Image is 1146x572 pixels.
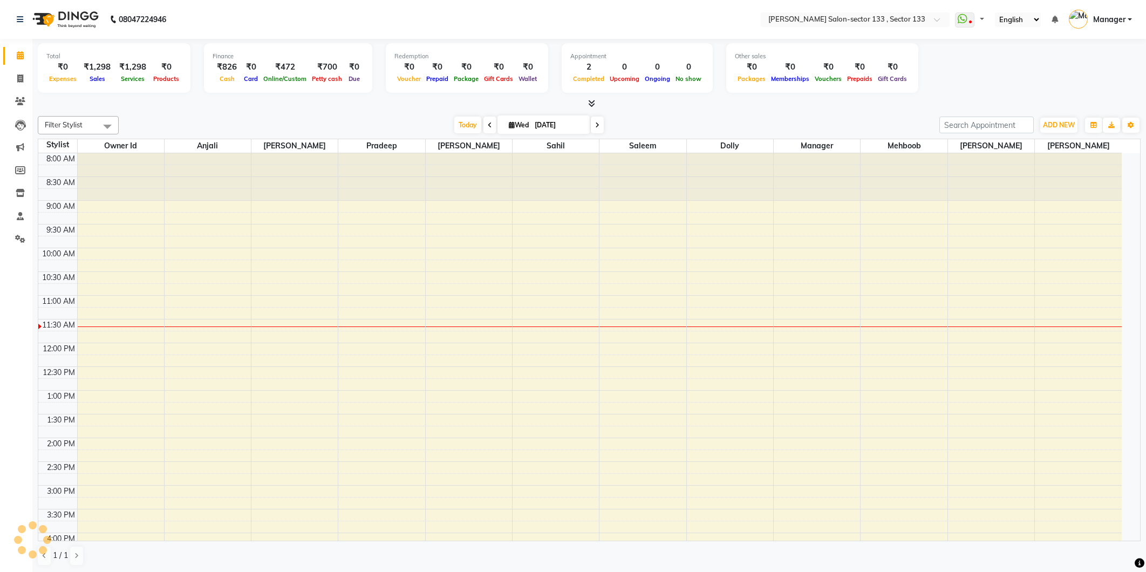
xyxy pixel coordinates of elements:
[241,61,261,73] div: ₹0
[46,61,79,73] div: ₹0
[735,75,768,83] span: Packages
[812,61,844,73] div: ₹0
[78,139,164,153] span: Owner id
[217,75,237,83] span: Cash
[40,296,77,307] div: 11:00 AM
[424,61,451,73] div: ₹0
[774,139,860,153] span: Manager
[44,224,77,236] div: 9:30 AM
[45,438,77,450] div: 2:00 PM
[844,75,875,83] span: Prepaids
[513,139,599,153] span: sahil
[46,75,79,83] span: Expenses
[735,61,768,73] div: ₹0
[642,61,673,73] div: 0
[44,201,77,212] div: 9:00 AM
[394,52,540,61] div: Redemption
[151,61,182,73] div: ₹0
[875,61,910,73] div: ₹0
[45,533,77,544] div: 4:00 PM
[46,52,182,61] div: Total
[516,75,540,83] span: Wallet
[40,367,77,378] div: 12:30 PM
[673,75,704,83] span: No show
[40,319,77,331] div: 11:30 AM
[87,75,108,83] span: Sales
[119,4,166,35] b: 08047224946
[481,61,516,73] div: ₹0
[53,550,68,561] span: 1 / 1
[165,139,251,153] span: Anjali
[261,61,309,73] div: ₹472
[338,139,425,153] span: Pradeep
[570,75,607,83] span: Completed
[38,139,77,151] div: Stylist
[44,177,77,188] div: 8:30 AM
[45,120,83,129] span: Filter Stylist
[599,139,686,153] span: saleem
[1069,10,1088,29] img: Manager
[115,61,151,73] div: ₹1,298
[45,509,77,521] div: 3:30 PM
[79,61,115,73] div: ₹1,298
[454,117,481,133] span: Today
[213,61,241,73] div: ₹826
[939,117,1034,133] input: Search Appointment
[241,75,261,83] span: Card
[309,61,345,73] div: ₹700
[44,153,77,165] div: 8:00 AM
[346,75,363,83] span: Due
[451,61,481,73] div: ₹0
[1093,14,1125,25] span: Manager
[768,75,812,83] span: Memberships
[40,343,77,355] div: 12:00 PM
[516,61,540,73] div: ₹0
[1040,118,1077,133] button: ADD NEW
[844,61,875,73] div: ₹0
[506,121,531,129] span: Wed
[812,75,844,83] span: Vouchers
[607,61,642,73] div: 0
[45,462,77,473] div: 2:30 PM
[394,61,424,73] div: ₹0
[948,139,1034,153] span: [PERSON_NAME]
[531,117,585,133] input: 2025-09-03
[1043,121,1075,129] span: ADD NEW
[40,248,77,260] div: 10:00 AM
[426,139,512,153] span: [PERSON_NAME]
[251,139,338,153] span: [PERSON_NAME]
[861,139,947,153] span: Mehboob
[875,75,910,83] span: Gift Cards
[451,75,481,83] span: Package
[570,61,607,73] div: 2
[481,75,516,83] span: Gift Cards
[45,486,77,497] div: 3:00 PM
[28,4,101,35] img: logo
[261,75,309,83] span: Online/Custom
[642,75,673,83] span: Ongoing
[735,52,910,61] div: Other sales
[570,52,704,61] div: Appointment
[45,391,77,402] div: 1:00 PM
[151,75,182,83] span: Products
[40,272,77,283] div: 10:30 AM
[607,75,642,83] span: Upcoming
[45,414,77,426] div: 1:30 PM
[673,61,704,73] div: 0
[345,61,364,73] div: ₹0
[118,75,147,83] span: Services
[768,61,812,73] div: ₹0
[424,75,451,83] span: Prepaid
[687,139,773,153] span: Dolly
[213,52,364,61] div: Finance
[309,75,345,83] span: Petty cash
[1035,139,1122,153] span: [PERSON_NAME]
[394,75,424,83] span: Voucher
